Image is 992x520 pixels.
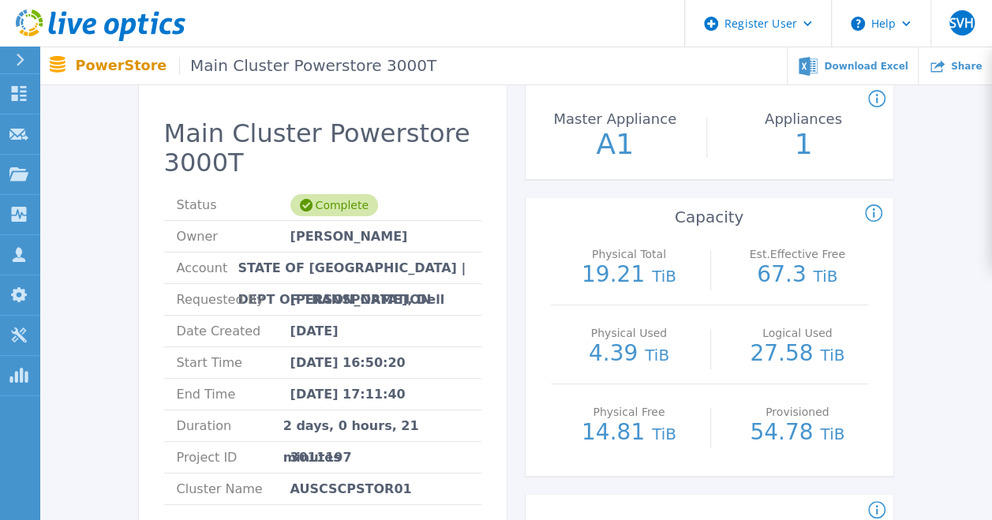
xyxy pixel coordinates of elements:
[177,410,283,441] span: Duration
[652,425,676,443] span: TiB
[177,189,290,220] span: Status
[177,284,290,315] span: Requested By
[290,442,352,473] span: 3011197
[177,442,290,473] span: Project ID
[290,284,445,315] span: [PERSON_NAME], Dell
[731,327,864,339] p: Logical Used
[290,316,339,346] span: [DATE]
[290,379,406,410] span: [DATE] 17:11:40
[164,119,481,178] h2: Main Cluster Powerstore 3000T
[949,17,974,29] span: SVH
[177,473,290,504] span: Cluster Name
[645,346,669,365] span: TiB
[727,421,868,445] p: 54.78
[820,346,844,365] span: TiB
[177,221,290,252] span: Owner
[177,347,290,378] span: Start Time
[526,130,703,159] p: A1
[177,316,290,346] span: Date Created
[530,112,699,126] p: Master Appliance
[290,347,406,378] span: [DATE] 16:50:20
[824,62,908,71] span: Download Excel
[715,130,892,159] p: 1
[290,473,412,504] span: AUSCSCPSTOR01
[290,194,378,216] div: Complete
[813,267,837,286] span: TiB
[283,410,469,441] span: 2 days, 0 hours, 21 minutes
[731,249,864,260] p: Est.Effective Free
[652,267,676,286] span: TiB
[727,264,868,287] p: 67.3
[562,249,695,260] p: Physical Total
[76,57,436,75] p: PowerStore
[177,253,238,283] span: Account
[719,112,888,126] p: Appliances
[559,342,700,366] p: 4.39
[731,406,864,417] p: Provisioned
[179,57,436,75] span: Main Cluster Powerstore 3000T
[562,327,695,339] p: Physical Used
[727,342,868,366] p: 27.58
[559,421,700,445] p: 14.81
[238,253,469,283] span: STATE OF [GEOGRAPHIC_DATA] | DEPT OF TRANSPORTATION
[951,62,982,71] span: Share
[177,379,290,410] span: End Time
[559,264,700,287] p: 19.21
[290,221,408,252] span: [PERSON_NAME]
[562,406,695,417] p: Physical Free
[820,425,844,443] span: TiB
